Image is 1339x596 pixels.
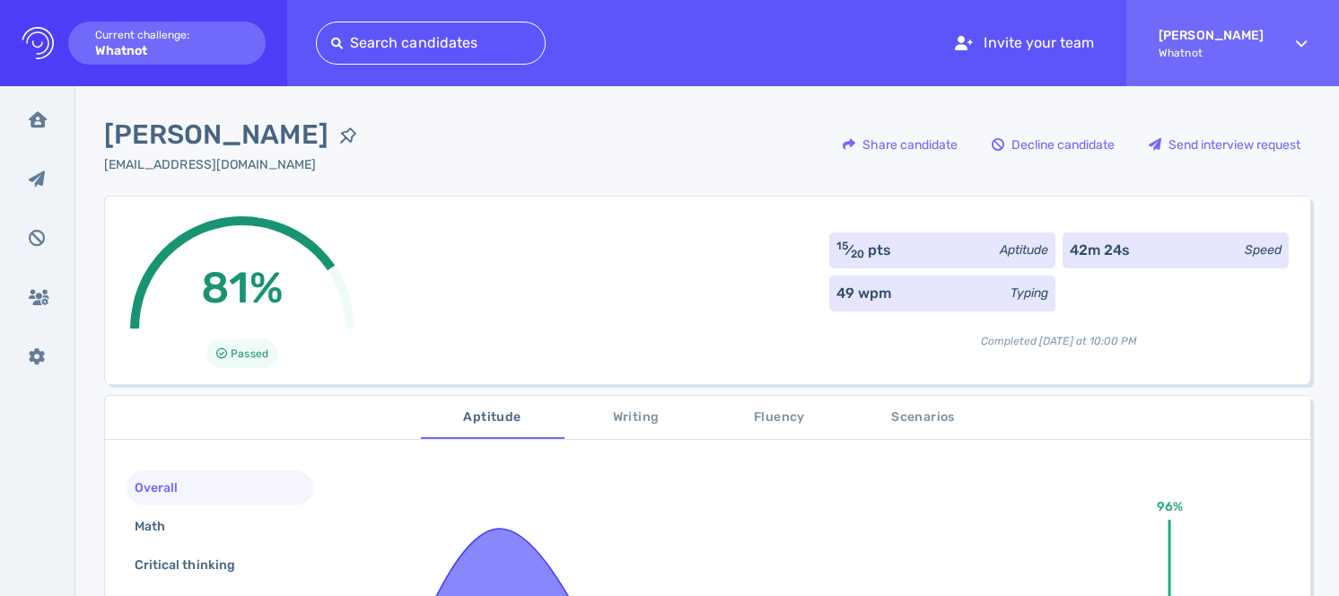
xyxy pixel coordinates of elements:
[836,283,891,304] div: 49 wpm
[104,155,368,174] div: Click to copy the email address
[1159,28,1264,43] strong: [PERSON_NAME]
[1011,284,1048,302] div: Typing
[432,407,554,429] span: Aptitude
[1157,499,1183,514] text: 96%
[104,115,328,155] span: [PERSON_NAME]
[1159,47,1264,59] span: Whatnot
[131,552,257,578] div: Critical thinking
[201,262,283,313] span: 81%
[851,248,864,260] sub: 20
[1070,240,1130,261] div: 42m 24s
[1140,124,1309,165] div: Send interview request
[131,513,187,539] div: Math
[1000,241,1048,259] div: Aptitude
[829,319,1289,349] div: Completed [DATE] at 10:00 PM
[719,407,841,429] span: Fluency
[131,475,199,501] div: Overall
[1139,123,1310,166] button: Send interview request
[1245,241,1282,259] div: Speed
[834,124,967,165] div: Share candidate
[862,407,985,429] span: Scenarios
[836,240,848,252] sup: 15
[231,343,267,364] span: Passed
[575,407,697,429] span: Writing
[982,123,1125,166] button: Decline candidate
[983,124,1124,165] div: Decline candidate
[836,240,892,261] div: ⁄ pts
[833,123,967,166] button: Share candidate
